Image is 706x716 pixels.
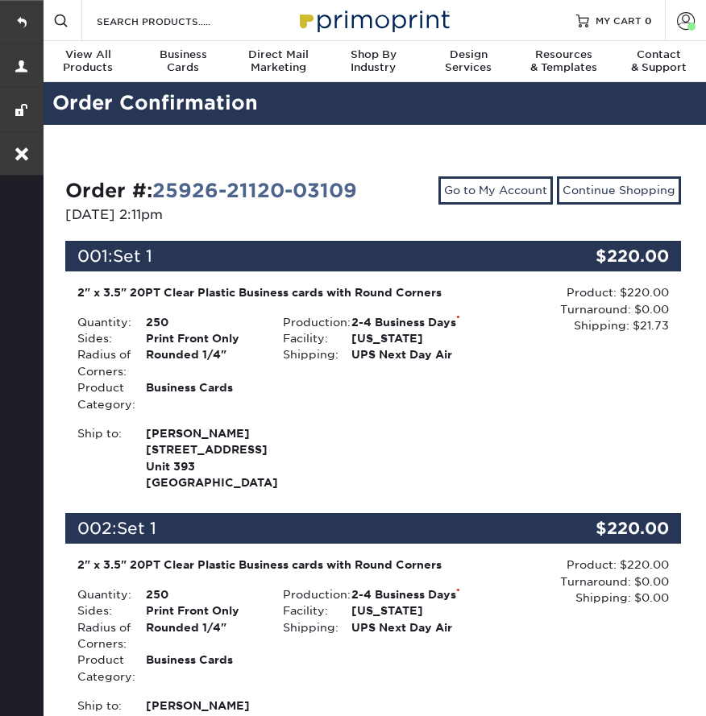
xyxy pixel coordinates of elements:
[476,557,669,606] div: Product: $220.00 Turnaround: $0.00 Shipping: $0.00
[134,314,271,330] div: 250
[134,586,271,602] div: 250
[516,41,611,84] a: Resources& Templates
[271,602,339,619] div: Facility:
[146,425,259,441] span: [PERSON_NAME]
[65,652,134,685] div: Product Category:
[134,652,271,685] div: Business Cards
[293,2,454,37] img: Primoprint
[40,48,135,61] span: View All
[421,48,516,61] span: Design
[611,48,706,74] div: & Support
[230,48,326,61] span: Direct Mail
[339,586,476,602] div: 2-4 Business Days
[65,179,357,202] strong: Order #:
[339,346,476,362] div: UPS Next Day Air
[134,619,271,652] div: Rounded 1/4"
[438,176,553,204] a: Go to My Account
[611,41,706,84] a: Contact& Support
[40,48,135,74] div: Products
[65,379,134,412] div: Product Category:
[557,176,681,204] a: Continue Shopping
[146,441,259,457] span: [STREET_ADDRESS]
[146,697,259,714] span: [PERSON_NAME]
[230,41,326,84] a: Direct MailMarketing
[135,48,230,61] span: Business
[271,346,339,362] div: Shipping:
[339,602,476,619] div: [US_STATE]
[135,41,230,84] a: BusinessCards
[611,48,706,61] span: Contact
[65,619,134,652] div: Radius of Corners:
[146,458,259,474] span: Unit 393
[579,513,681,544] div: $220.00
[65,205,361,225] p: [DATE] 2:11pm
[134,379,271,412] div: Business Cards
[579,241,681,271] div: $220.00
[152,179,357,202] a: 25926-21120-03109
[65,314,134,330] div: Quantity:
[326,48,421,61] span: Shop By
[95,11,252,31] input: SEARCH PRODUCTS.....
[135,48,230,74] div: Cards
[326,48,421,74] div: Industry
[65,425,134,491] div: Ship to:
[65,513,579,544] div: 002:
[134,346,271,379] div: Rounded 1/4"
[230,48,326,74] div: Marketing
[271,586,339,602] div: Production:
[146,425,278,489] strong: [GEOGRAPHIC_DATA]
[134,602,271,619] div: Print Front Only
[65,346,134,379] div: Radius of Corners:
[271,314,339,330] div: Production:
[645,14,652,26] span: 0
[326,41,421,84] a: Shop ByIndustry
[113,246,152,266] span: Set 1
[596,14,642,27] span: MY CART
[421,48,516,74] div: Services
[40,41,135,84] a: View AllProducts
[339,314,476,330] div: 2-4 Business Days
[77,557,463,573] div: 2" x 3.5" 20PT Clear Plastic Business cards with Round Corners
[117,519,156,538] span: Set 1
[77,284,463,300] div: 2" x 3.5" 20PT Clear Plastic Business cards with Round Corners
[516,48,611,61] span: Resources
[65,330,134,346] div: Sides:
[516,48,611,74] div: & Templates
[271,330,339,346] div: Facility:
[134,330,271,346] div: Print Front Only
[65,241,579,271] div: 001:
[65,586,134,602] div: Quantity:
[40,89,706,118] h2: Order Confirmation
[339,619,476,635] div: UPS Next Day Air
[476,284,669,333] div: Product: $220.00 Turnaround: $0.00 Shipping: $21.73
[65,602,134,619] div: Sides:
[271,619,339,635] div: Shipping:
[421,41,516,84] a: DesignServices
[339,330,476,346] div: [US_STATE]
